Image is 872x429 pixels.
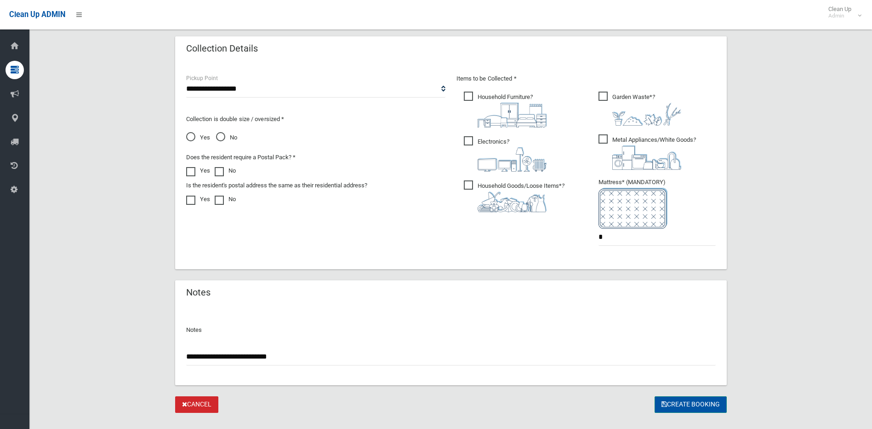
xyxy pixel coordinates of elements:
span: Clean Up ADMIN [9,10,65,19]
label: Does the resident require a Postal Pack? * [186,152,296,163]
img: aa9efdbe659d29b613fca23ba79d85cb.png [478,103,547,128]
small: Admin [828,12,851,19]
span: No [216,132,237,143]
span: Household Goods/Loose Items* [464,180,564,212]
i: ? [478,93,547,128]
p: Notes [186,325,716,336]
span: Household Furniture [464,92,547,128]
a: Cancel [175,396,218,413]
span: Yes [186,132,210,143]
label: Yes [186,194,210,205]
img: b13cc3517677393f34c0a387616ef184.png [478,191,547,212]
p: Items to be Collected * [456,73,716,84]
button: Create Booking [655,396,727,413]
label: No [215,165,236,176]
i: ? [478,138,547,172]
label: Is the resident's postal address the same as their residential address? [186,180,367,191]
img: 36c1b0289cb1767239cdd3de9e694f19.png [612,145,681,170]
img: 394712a680b73dbc3d2a6a3a7ffe5a07.png [478,147,547,172]
p: Collection is double size / oversized * [186,114,445,125]
header: Collection Details [175,40,269,58]
img: e7408bece873d2c1783593a074e5cb2f.png [598,188,667,229]
i: ? [612,136,696,170]
header: Notes [175,284,222,301]
i: ? [478,182,564,212]
span: Garden Waste* [598,92,681,126]
span: Electronics [464,136,547,172]
span: Mattress* (MANDATORY) [598,179,716,229]
span: Clean Up [824,6,861,19]
label: Yes [186,165,210,176]
label: No [215,194,236,205]
img: 4fd8a5c772b2c999c83690221e5242e0.png [612,103,681,126]
i: ? [612,93,681,126]
span: Metal Appliances/White Goods [598,134,696,170]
